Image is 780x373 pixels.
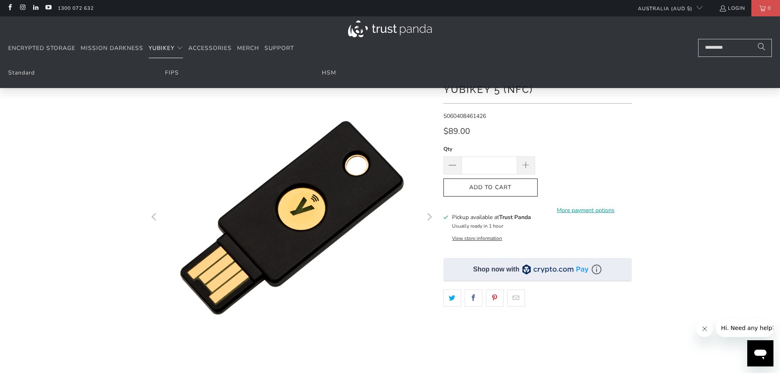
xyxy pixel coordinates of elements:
span: 5060408461426 [443,112,486,120]
a: Share this on Pinterest [486,289,504,307]
span: $89.00 [443,126,470,137]
button: Next [423,75,436,361]
input: Search... [698,39,772,57]
a: HSM [322,69,336,77]
a: 1300 072 632 [58,4,94,13]
button: View store information [452,235,502,242]
label: Qty [443,145,535,154]
a: Trust Panda Australia on YouTube [45,5,52,11]
a: Login [719,4,745,13]
img: Trust Panda Australia [348,20,432,37]
a: Encrypted Storage [8,39,75,58]
a: Mission Darkness [81,39,143,58]
h3: Pickup available at [452,213,531,222]
a: More payment options [540,206,632,215]
h1: YubiKey 5 (NFC) [443,81,632,97]
a: Trust Panda Australia on Facebook [6,5,13,11]
span: YubiKey [149,44,174,52]
div: Shop now with [473,265,520,274]
a: Trust Panda Australia on LinkedIn [32,5,39,11]
span: Encrypted Storage [8,44,75,52]
span: Merch [237,44,259,52]
a: YubiKey 5 (NFC) - Trust Panda [149,75,435,361]
span: Mission Darkness [81,44,143,52]
a: Support [265,39,294,58]
a: Share this on Twitter [443,289,461,307]
span: Accessories [188,44,232,52]
a: FIPS [165,69,179,77]
a: Standard [8,69,35,77]
a: Merch [237,39,259,58]
summary: YubiKey [149,39,183,58]
a: Email this to a friend [507,289,525,307]
small: Usually ready in 1 hour [452,223,503,229]
button: Search [751,39,772,57]
button: Add to Cart [443,179,538,197]
iframe: Button to launch messaging window [747,340,773,366]
span: Hi. Need any help? [5,6,59,12]
button: Previous [148,75,161,361]
a: Accessories [188,39,232,58]
span: Add to Cart [452,184,529,191]
iframe: Close message [696,321,713,337]
nav: Translation missing: en.navigation.header.main_nav [8,39,294,58]
iframe: Message from company [716,319,773,337]
a: Share this on Facebook [465,289,482,307]
a: Trust Panda Australia on Instagram [19,5,26,11]
b: Trust Panda [499,213,531,221]
span: Support [265,44,294,52]
iframe: Reviews Widget [443,321,632,348]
